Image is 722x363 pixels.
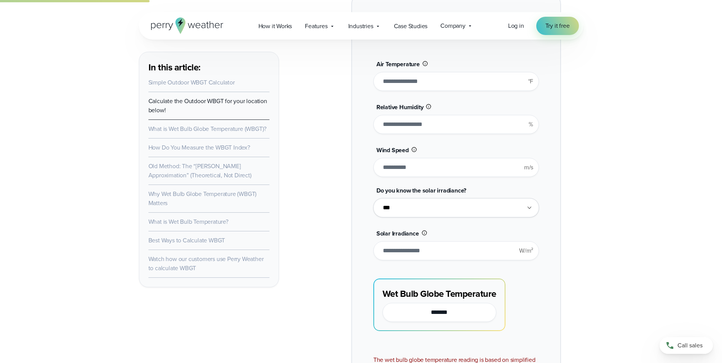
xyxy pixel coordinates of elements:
a: Old Method: The “[PERSON_NAME] Approximation” (Theoretical, Not Direct) [148,162,252,180]
span: Company [440,21,465,30]
span: Try it free [545,21,570,30]
span: Wind Speed [376,146,409,154]
span: Industries [348,22,373,31]
a: Simple Outdoor WBGT Calculator [148,78,235,87]
a: Calculate the Outdoor WBGT for your location below! [148,97,267,115]
a: Try it free [536,17,579,35]
span: Case Studies [394,22,428,31]
h3: In this article: [148,61,269,73]
a: Case Studies [387,18,434,34]
span: Relative Humidity [376,103,424,111]
span: Call sales [677,341,703,350]
a: Call sales [660,337,713,354]
span: Air Temperature [376,60,420,68]
a: Best Ways to Calculate WBGT [148,236,225,245]
span: Features [305,22,327,31]
a: How Do You Measure the WBGT Index? [148,143,250,152]
a: Why Wet Bulb Globe Temperature (WBGT) Matters [148,189,257,207]
a: How it Works [252,18,299,34]
a: What is Wet Bulb Temperature? [148,217,228,226]
a: Log in [508,21,524,30]
a: Watch how our customers use Perry Weather to calculate WBGT [148,255,264,272]
span: Do you know the solar irradiance? [376,186,466,195]
span: Solar Irradiance [376,229,419,238]
a: What is Wet Bulb Globe Temperature (WBGT)? [148,124,267,133]
span: How it Works [258,22,292,31]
